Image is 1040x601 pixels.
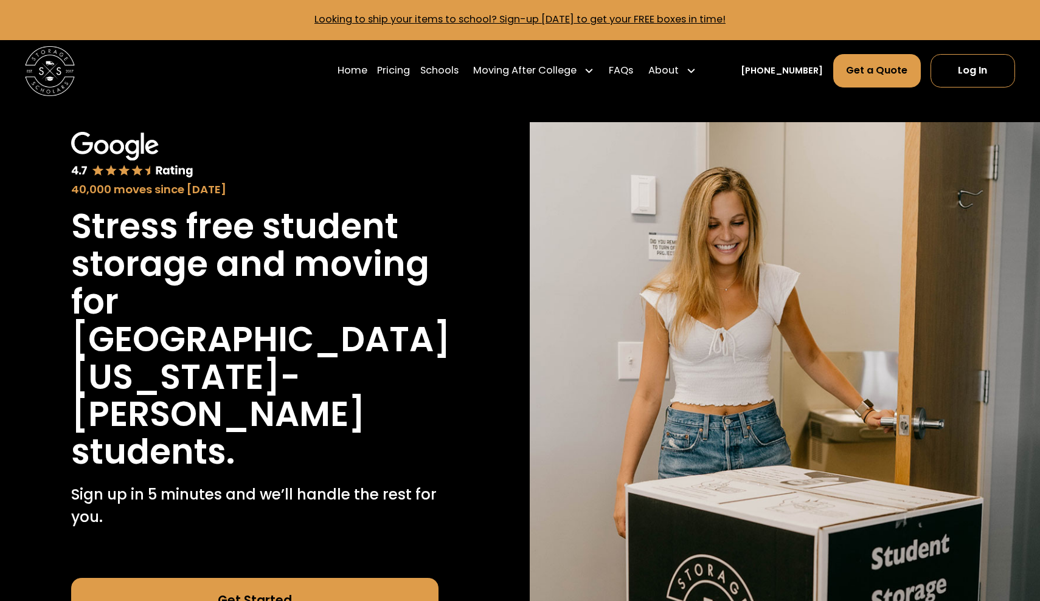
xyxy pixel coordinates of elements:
[71,433,235,471] h1: students.
[314,12,726,26] a: Looking to ship your items to school? Sign-up [DATE] to get your FREE boxes in time!
[71,181,439,198] div: 40,000 moves since [DATE]
[25,46,75,96] a: home
[71,321,451,434] h1: [GEOGRAPHIC_DATA][US_STATE]-[PERSON_NAME]
[71,484,439,529] p: Sign up in 5 minutes and we’ll handle the rest for you.
[420,53,459,88] a: Schools
[648,63,679,78] div: About
[741,64,823,77] a: [PHONE_NUMBER]
[833,54,921,88] a: Get a Quote
[71,132,193,179] img: Google 4.7 star rating
[931,54,1015,88] a: Log In
[25,46,75,96] img: Storage Scholars main logo
[473,63,577,78] div: Moving After College
[71,208,439,321] h1: Stress free student storage and moving for
[468,53,599,88] div: Moving After College
[609,53,633,88] a: FAQs
[338,53,367,88] a: Home
[643,53,701,88] div: About
[377,53,410,88] a: Pricing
